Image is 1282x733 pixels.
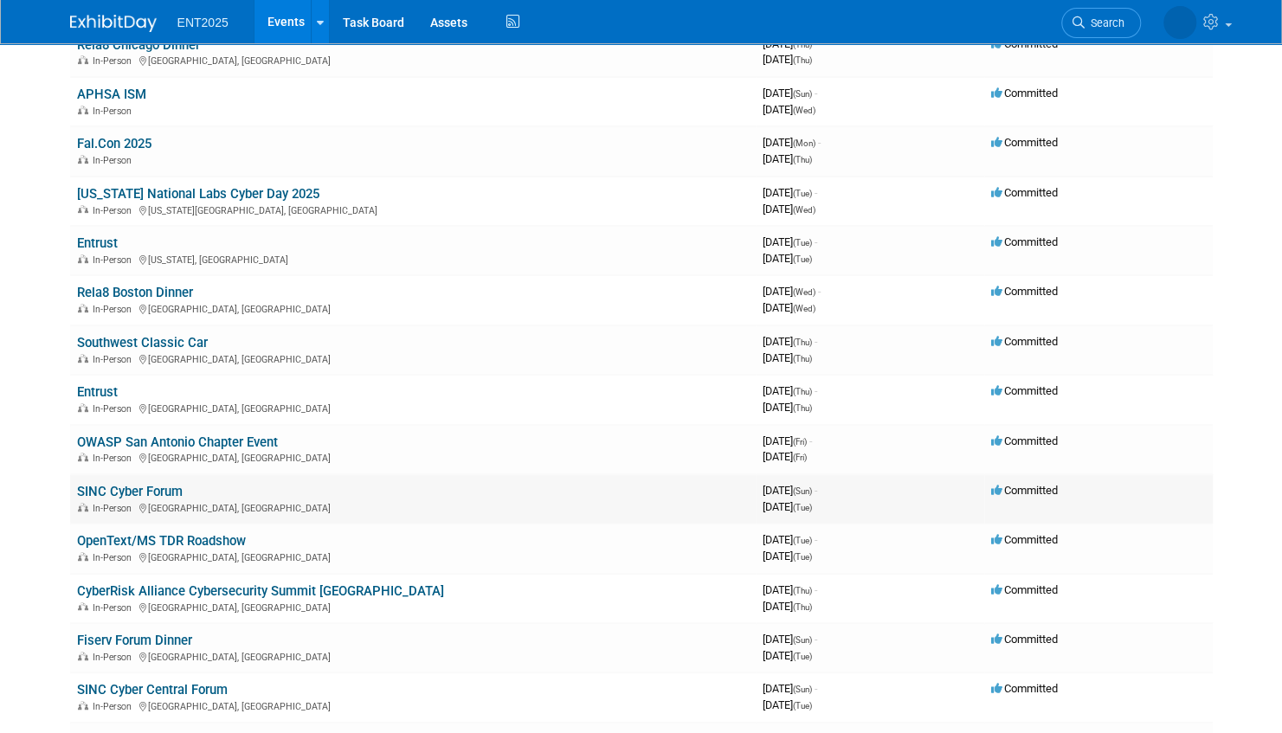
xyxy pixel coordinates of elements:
img: In-Person Event [78,403,88,412]
span: [DATE] [763,550,812,563]
img: In-Person Event [78,602,88,611]
span: [DATE] [763,401,812,414]
span: (Tue) [793,536,812,545]
span: (Tue) [793,503,812,512]
span: (Wed) [793,205,815,215]
span: - [815,484,817,497]
img: In-Person Event [78,106,88,114]
a: CyberRisk Alliance Cybersecurity Summit [GEOGRAPHIC_DATA] [77,583,444,599]
span: Committed [991,37,1058,50]
div: [GEOGRAPHIC_DATA], [GEOGRAPHIC_DATA] [77,550,749,563]
span: - [809,434,812,447]
span: (Fri) [793,437,807,447]
span: (Thu) [793,155,812,164]
span: [DATE] [763,53,812,66]
span: [DATE] [763,351,812,364]
span: In-Person [93,701,137,712]
span: [DATE] [763,87,817,100]
span: [DATE] [763,698,812,711]
div: [GEOGRAPHIC_DATA], [GEOGRAPHIC_DATA] [77,401,749,415]
span: Committed [991,186,1058,199]
span: In-Person [93,304,137,315]
span: - [815,682,817,695]
img: In-Person Event [78,155,88,164]
span: [DATE] [763,301,815,314]
div: [GEOGRAPHIC_DATA], [GEOGRAPHIC_DATA] [77,649,749,663]
span: [DATE] [763,583,817,596]
span: In-Person [93,55,137,67]
img: Rose Bodin [1163,6,1196,39]
span: In-Person [93,453,137,464]
span: Committed [991,682,1058,695]
span: [DATE] [763,103,815,116]
span: (Wed) [793,304,815,313]
div: [US_STATE][GEOGRAPHIC_DATA], [GEOGRAPHIC_DATA] [77,203,749,216]
img: In-Person Event [78,652,88,660]
span: [DATE] [763,203,815,215]
span: [DATE] [763,484,817,497]
span: - [815,335,817,348]
span: (Thu) [793,403,812,413]
span: [DATE] [763,649,812,662]
span: (Thu) [793,354,812,363]
a: APHSA ISM [77,87,146,102]
div: [GEOGRAPHIC_DATA], [GEOGRAPHIC_DATA] [77,450,749,464]
span: [DATE] [763,633,817,646]
span: Committed [991,384,1058,397]
img: In-Person Event [78,254,88,263]
span: Committed [991,235,1058,248]
span: (Sun) [793,635,812,645]
a: SINC Cyber Central Forum [77,682,228,698]
span: [DATE] [763,600,812,613]
span: (Sun) [793,685,812,694]
a: [US_STATE] National Labs Cyber Day 2025 [77,186,319,202]
a: Rela8 Chicago Dinner [77,37,200,53]
div: [US_STATE], [GEOGRAPHIC_DATA] [77,252,749,266]
span: - [815,583,817,596]
span: [DATE] [763,136,821,149]
span: (Mon) [793,138,815,148]
span: (Sun) [793,89,812,99]
span: - [815,235,817,248]
a: Fal.Con 2025 [77,136,151,151]
span: - [818,285,821,298]
span: In-Person [93,205,137,216]
span: In-Person [93,254,137,266]
span: - [815,87,817,100]
span: (Thu) [793,387,812,396]
img: In-Person Event [78,205,88,214]
span: [DATE] [763,37,817,50]
span: (Tue) [793,238,812,248]
span: (Thu) [793,338,812,347]
span: - [815,37,817,50]
a: Search [1061,8,1141,38]
span: In-Person [93,403,137,415]
span: [DATE] [763,533,817,546]
span: Committed [991,136,1058,149]
div: [GEOGRAPHIC_DATA], [GEOGRAPHIC_DATA] [77,500,749,514]
a: Rela8 Boston Dinner [77,285,193,300]
a: Entrust [77,384,118,400]
span: Search [1085,16,1124,29]
span: Committed [991,583,1058,596]
span: - [815,633,817,646]
span: In-Person [93,552,137,563]
span: (Thu) [793,40,812,49]
span: [DATE] [763,682,817,695]
span: Committed [991,533,1058,546]
img: In-Person Event [78,304,88,312]
img: ExhibitDay [70,15,157,32]
div: [GEOGRAPHIC_DATA], [GEOGRAPHIC_DATA] [77,698,749,712]
span: (Tue) [793,552,812,562]
span: (Fri) [793,453,807,462]
span: In-Person [93,354,137,365]
span: - [815,384,817,397]
img: In-Person Event [78,552,88,561]
img: In-Person Event [78,701,88,710]
span: [DATE] [763,186,817,199]
span: (Thu) [793,602,812,612]
span: - [818,136,821,149]
span: - [815,186,817,199]
span: [DATE] [763,434,812,447]
span: - [815,533,817,546]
